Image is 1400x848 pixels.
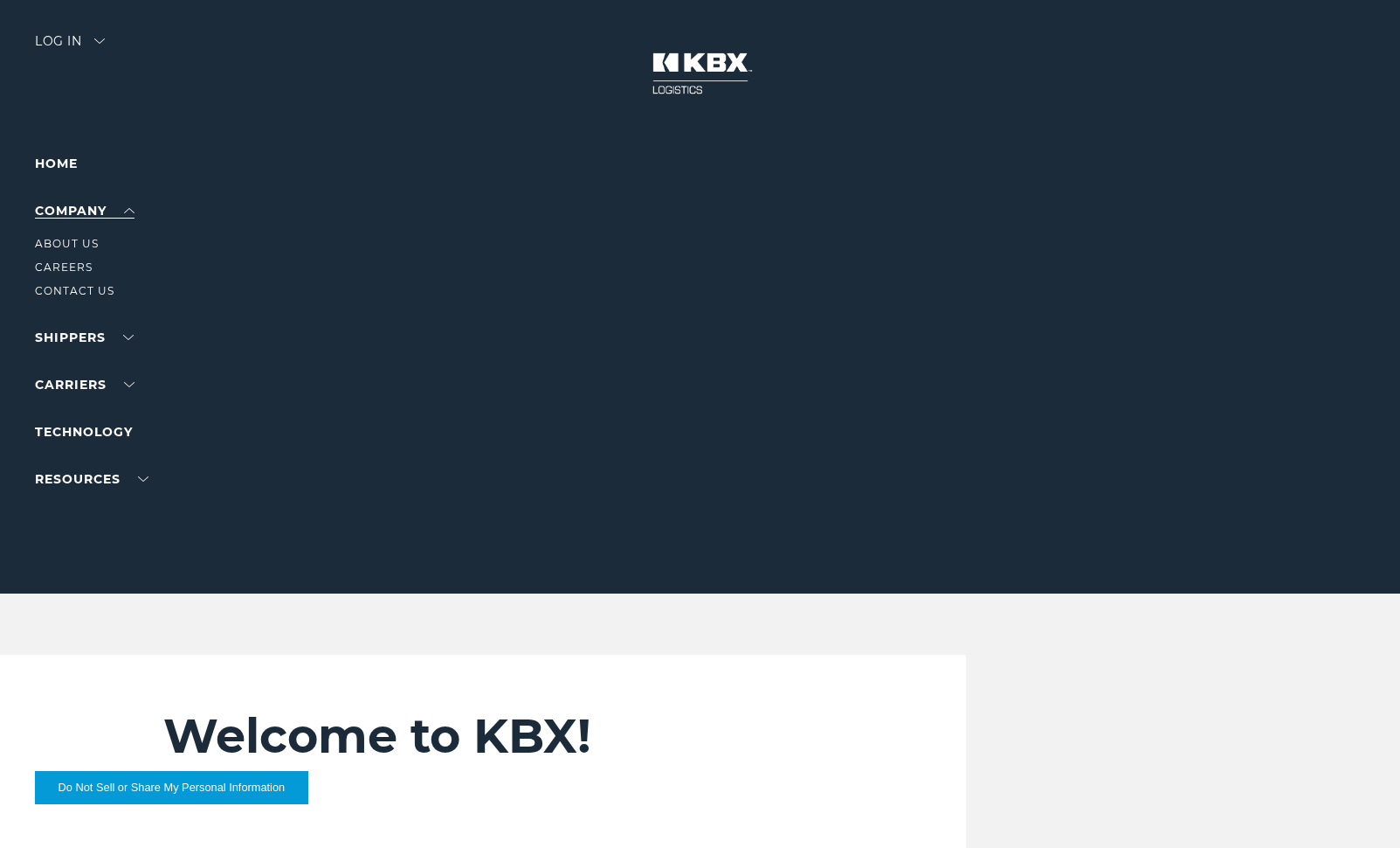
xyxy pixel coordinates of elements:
a: Contact Us [35,284,114,297]
img: kbx logo [635,35,766,112]
a: Careers [35,261,93,274]
a: Carriers [35,377,134,393]
iframe: Chat Widget [1313,764,1400,848]
h2: Welcome to KBX! [163,707,793,765]
a: SHIPPERS [35,330,134,345]
img: arrow [94,38,105,44]
a: Company [35,203,134,219]
div: Log in [35,35,105,60]
a: About Us [35,237,99,250]
a: Technology [35,424,133,440]
button: Do Not Sell or Share My Personal Information [35,771,308,804]
a: RESOURCES [35,471,148,487]
a: Home [35,156,78,171]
